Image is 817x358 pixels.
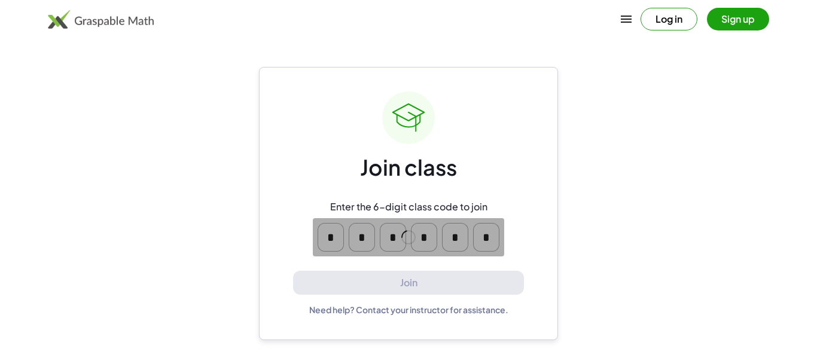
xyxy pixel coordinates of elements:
div: Need help? Contact your instructor for assistance. [309,304,508,315]
button: Sign up [707,8,769,30]
button: Log in [641,8,697,30]
div: Enter the 6-digit class code to join [330,201,487,213]
button: Join [293,271,524,295]
div: Join class [360,154,457,182]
